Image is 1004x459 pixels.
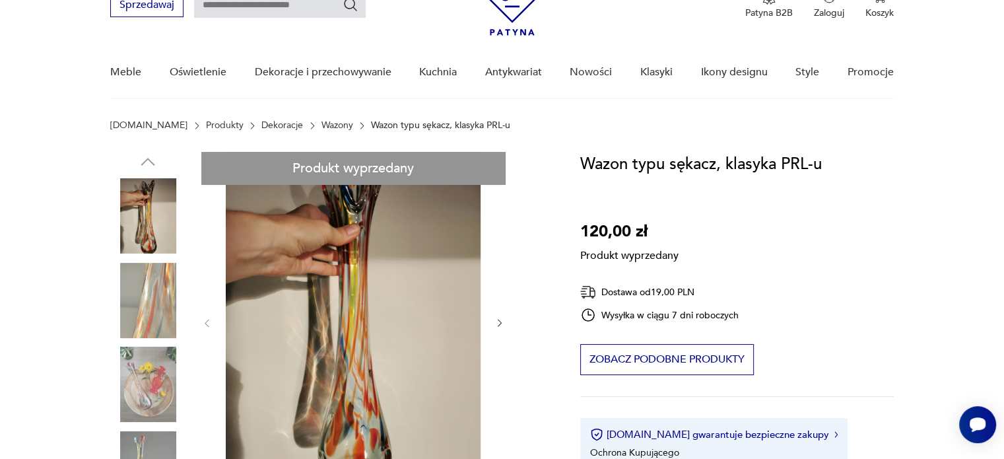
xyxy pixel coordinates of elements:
p: Wazon typu sękacz, klasyka PRL-u [371,120,510,131]
h1: Wazon typu sękacz, klasyka PRL-u [580,152,822,177]
a: Wazony [321,120,353,131]
p: Koszyk [865,7,894,19]
img: Ikona strzałki w prawo [834,431,838,438]
iframe: Smartsupp widget button [959,406,996,443]
a: Ikony designu [700,47,767,98]
a: Dekoracje [261,120,303,131]
p: Patyna B2B [745,7,793,19]
li: Ochrona Kupującego [590,446,679,459]
div: Dostawa od 19,00 PLN [580,284,739,300]
a: [DOMAIN_NAME] [110,120,187,131]
button: Zobacz podobne produkty [580,344,754,375]
div: Wysyłka w ciągu 7 dni roboczych [580,307,739,323]
img: Ikona dostawy [580,284,596,300]
a: Nowości [570,47,612,98]
a: Sprzedawaj [110,1,184,11]
a: Style [795,47,819,98]
a: Meble [110,47,141,98]
a: Klasyki [640,47,673,98]
p: Zaloguj [814,7,844,19]
p: Produkt wyprzedany [580,244,679,263]
a: Dekoracje i przechowywanie [254,47,391,98]
a: Oświetlenie [170,47,226,98]
a: Antykwariat [485,47,542,98]
p: 120,00 zł [580,219,679,244]
img: Ikona certyfikatu [590,428,603,441]
button: [DOMAIN_NAME] gwarantuje bezpieczne zakupy [590,428,838,441]
a: Promocje [848,47,894,98]
a: Produkty [206,120,244,131]
a: Kuchnia [419,47,457,98]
